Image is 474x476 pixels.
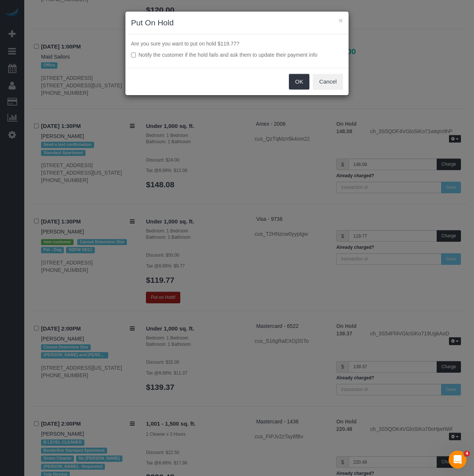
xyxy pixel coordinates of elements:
button: Cancel [313,74,343,90]
label: Notify the customer if the hold fails and ask them to update their payment info [131,51,343,59]
input: Notify the customer if the hold fails and ask them to update their payment info [131,53,136,57]
h3: Put On Hold [131,17,343,28]
span: Are you sure you want to put on hold $119.77? [131,41,239,47]
button: OK [289,74,310,90]
sui-modal: Put On Hold [125,12,349,95]
button: × [339,16,343,24]
iframe: Intercom live chat [449,451,467,469]
span: 4 [464,451,470,457]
